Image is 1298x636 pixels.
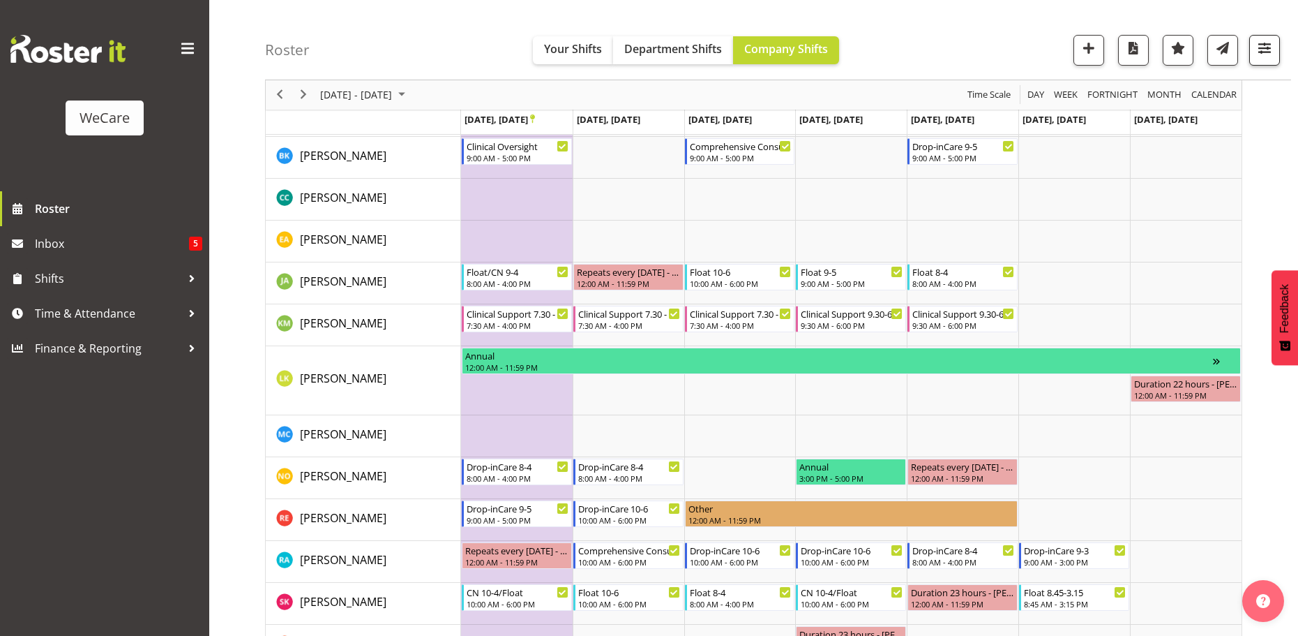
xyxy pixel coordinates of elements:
span: [PERSON_NAME] [300,190,386,205]
button: Company Shifts [733,36,839,64]
div: Duration 22 hours - [PERSON_NAME] [1134,376,1237,390]
div: Rachna Anderson"s event - Drop-inCare 10-6 Begin From Thursday, September 25, 2025 at 10:00:00 AM... [796,542,906,569]
div: 9:00 AM - 5:00 PM [801,278,903,289]
div: Saahit Kour"s event - Duration 23 hours - Saahit Kour Begin From Friday, September 26, 2025 at 12... [907,584,1018,611]
div: 7:30 AM - 4:00 PM [578,320,680,331]
div: 10:00 AM - 6:00 PM [801,556,903,568]
div: previous period [268,80,292,110]
span: Time & Attendance [35,303,181,324]
div: Drop-inCare 10-6 [578,501,680,515]
div: Float 10-6 [690,265,792,279]
span: [PERSON_NAME] [300,552,386,568]
span: Department Shifts [624,41,722,57]
div: Clinical Oversight [467,139,568,153]
div: CN 10-4/Float [467,585,568,599]
span: [DATE], [DATE] [799,113,863,126]
div: Drop-inCare 9-5 [467,501,568,515]
span: [PERSON_NAME] [300,594,386,609]
div: 7:30 AM - 4:00 PM [690,320,792,331]
div: 9:30 AM - 6:00 PM [912,320,1014,331]
div: 9:00 AM - 3:00 PM [1024,556,1126,568]
td: Brian Ko resource [266,137,461,179]
span: calendar [1190,87,1238,104]
div: Rachel Els"s event - Drop-inCare 10-6 Begin From Tuesday, September 23, 2025 at 10:00:00 AM GMT+1... [573,501,684,527]
span: Company Shifts [744,41,828,57]
a: [PERSON_NAME] [300,147,386,164]
div: 8:00 AM - 4:00 PM [467,473,568,484]
button: Timeline Day [1025,87,1047,104]
div: Rachna Anderson"s event - Drop-inCare 9-3 Begin From Saturday, September 27, 2025 at 9:00:00 AM G... [1019,542,1129,569]
div: 3:00 PM - 5:00 PM [799,473,903,484]
div: Rachel Els"s event - Drop-inCare 9-5 Begin From Monday, September 22, 2025 at 9:00:00 AM GMT+12:0... [462,501,572,527]
div: Comprehensive Consult 9-5 [690,139,792,153]
a: [PERSON_NAME] [300,273,386,290]
td: Charlotte Courtney resource [266,179,461,221]
button: Add a new shift [1073,35,1104,66]
td: Jane Arps resource [266,262,461,304]
div: 10:00 AM - 6:00 PM [801,598,903,609]
span: [PERSON_NAME] [300,510,386,526]
td: Saahit Kour resource [266,583,461,625]
button: Highlight an important date within the roster. [1163,35,1193,66]
span: [PERSON_NAME] [300,371,386,386]
span: Fortnight [1086,87,1139,104]
div: 12:00 AM - 11:59 PM [465,556,568,568]
div: Other [688,501,1015,515]
div: Brian Ko"s event - Drop-inCare 9-5 Begin From Friday, September 26, 2025 at 9:00:00 AM GMT+12:00 ... [907,138,1018,165]
span: [DATE], [DATE] [911,113,974,126]
div: Rachna Anderson"s event - Repeats every monday - Rachna Anderson Begin From Monday, September 22,... [462,542,572,569]
div: Natasha Ottley"s event - Repeats every friday - Natasha Ottley Begin From Friday, September 26, 2... [907,459,1018,485]
button: Your Shifts [533,36,613,64]
div: Drop-inCare 10-6 [801,543,903,557]
div: Saahit Kour"s event - Float 8.45-3.15 Begin From Saturday, September 27, 2025 at 8:45:00 AM GMT+1... [1019,584,1129,611]
div: Jane Arps"s event - Float 9-5 Begin From Thursday, September 25, 2025 at 9:00:00 AM GMT+12:00 End... [796,264,906,290]
div: September 22 - 28, 2025 [315,80,414,110]
div: 8:00 AM - 4:00 PM [578,473,680,484]
div: 8:00 AM - 4:00 PM [912,556,1014,568]
div: Jane Arps"s event - Float/CN 9-4 Begin From Monday, September 22, 2025 at 8:00:00 AM GMT+12:00 En... [462,264,572,290]
div: 8:00 AM - 4:00 PM [912,278,1014,289]
div: 10:00 AM - 6:00 PM [578,515,680,526]
span: [PERSON_NAME] [300,148,386,163]
div: 7:30 AM - 4:00 PM [467,320,568,331]
div: Kishendri Moodley"s event - Clinical Support 7.30 - 4 Begin From Tuesday, September 23, 2025 at 7... [573,306,684,332]
div: 8:45 AM - 3:15 PM [1024,598,1126,609]
a: [PERSON_NAME] [300,426,386,443]
div: Rachel Els"s event - Other Begin From Wednesday, September 24, 2025 at 12:00:00 AM GMT+12:00 Ends... [685,501,1018,527]
a: [PERSON_NAME] [300,231,386,248]
button: Next [294,87,313,104]
div: Float 8-4 [912,265,1014,279]
div: Repeats every [DATE] - [PERSON_NAME] [911,459,1014,473]
div: WeCare [80,108,130,128]
span: Day [1026,87,1046,104]
a: [PERSON_NAME] [300,189,386,206]
div: 10:00 AM - 6:00 PM [578,598,680,609]
div: Liandy Kritzinger"s event - Duration 22 hours - Liandy Kritzinger Begin From Sunday, September 28... [1131,376,1241,402]
span: Week [1052,87,1079,104]
div: 10:00 AM - 6:00 PM [578,556,680,568]
span: [DATE], [DATE] [1134,113,1198,126]
a: [PERSON_NAME] [300,370,386,387]
div: Kishendri Moodley"s event - Clinical Support 7.30 - 4 Begin From Wednesday, September 24, 2025 at... [685,306,795,332]
span: Time Scale [966,87,1012,104]
div: 9:00 AM - 5:00 PM [467,515,568,526]
div: Natasha Ottley"s event - Drop-inCare 8-4 Begin From Monday, September 22, 2025 at 8:00:00 AM GMT+... [462,459,572,485]
div: CN 10-4/Float [801,585,903,599]
div: Drop-inCare 8-4 [578,459,680,473]
td: Rachna Anderson resource [266,541,461,583]
div: Natasha Ottley"s event - Annual Begin From Thursday, September 25, 2025 at 3:00:00 PM GMT+12:00 E... [796,459,906,485]
div: 12:00 AM - 11:59 PM [911,473,1014,484]
div: 9:00 AM - 5:00 PM [690,152,792,163]
div: 12:00 AM - 11:59 PM [688,515,1015,526]
td: Natasha Ottley resource [266,457,461,499]
span: Finance & Reporting [35,338,181,359]
div: 10:00 AM - 6:00 PM [467,598,568,609]
div: 9:00 AM - 5:00 PM [467,152,568,163]
div: Drop-inCare 8-4 [912,543,1014,557]
div: Jane Arps"s event - Float 8-4 Begin From Friday, September 26, 2025 at 8:00:00 AM GMT+12:00 Ends ... [907,264,1018,290]
span: [DATE], [DATE] [688,113,752,126]
div: Kishendri Moodley"s event - Clinical Support 9.30-6 Begin From Thursday, September 25, 2025 at 9:... [796,306,906,332]
span: Your Shifts [544,41,602,57]
div: Float 9-5 [801,265,903,279]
